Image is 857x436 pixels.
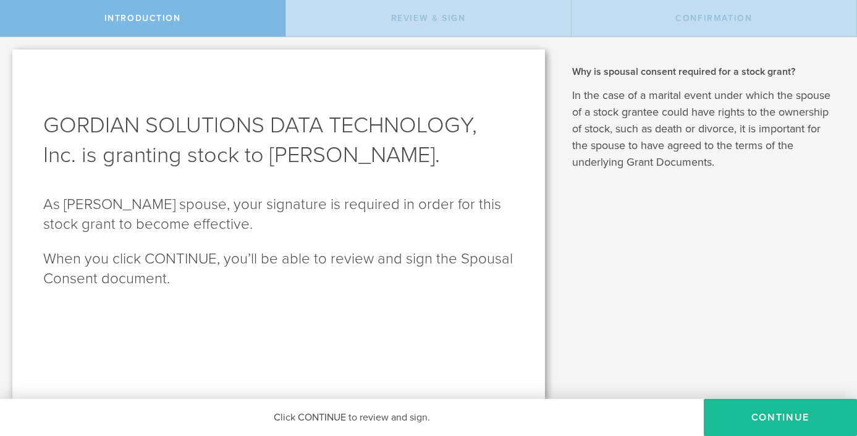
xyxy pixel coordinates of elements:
p: When you click CONTINUE, you’ll be able to review and sign the Spousal Consent document. [43,249,514,289]
h1: GORDIAN SOLUTIONS DATA TECHNOLOGY, Inc. is granting stock to [PERSON_NAME]. [43,111,514,170]
p: As [PERSON_NAME] spouse, your signature is required in order for this stock grant to become effec... [43,195,514,234]
button: CONTINUE [704,399,857,436]
p: In the case of a marital event under which the spouse of a stock grantee could have rights to the... [572,87,838,171]
span: Introduction [104,13,181,24]
span: Confirmation [675,13,752,24]
h2: Why is spousal consent required for a stock grant? [572,65,838,79]
span: Review & Sign [391,13,466,24]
